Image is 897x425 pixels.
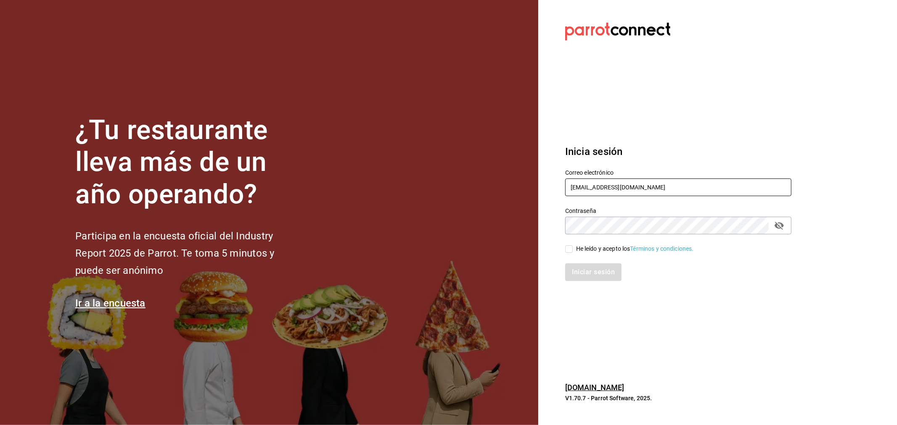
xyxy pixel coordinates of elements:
[75,228,302,279] h2: Participa en la encuesta oficial del Industry Report 2025 de Parrot. Te toma 5 minutos y puede se...
[565,144,791,159] h3: Inicia sesión
[565,383,624,392] a: [DOMAIN_NAME]
[576,244,694,253] div: He leído y acepto los
[75,114,302,211] h1: ¿Tu restaurante lleva más de un año operando?
[565,170,791,176] label: Correo electrónico
[565,208,791,214] label: Contraseña
[772,218,786,233] button: passwordField
[565,178,791,196] input: Ingresa tu correo electrónico
[75,297,146,309] a: Ir a la encuesta
[565,394,791,402] p: V1.70.7 - Parrot Software, 2025.
[630,245,694,252] a: Términos y condiciones.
